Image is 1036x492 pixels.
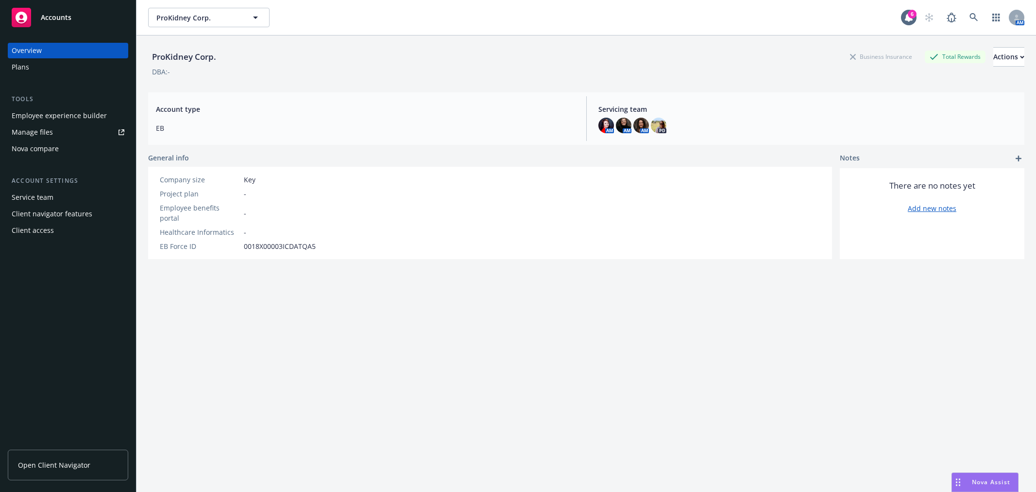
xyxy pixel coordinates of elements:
[12,108,107,123] div: Employee experience builder
[160,189,240,199] div: Project plan
[148,51,220,63] div: ProKidney Corp.
[160,241,240,251] div: EB Force ID
[8,206,128,222] a: Client navigator features
[1013,153,1024,164] a: add
[12,124,53,140] div: Manage files
[244,241,316,251] span: 0018X00003ICDATQA5
[8,141,128,157] a: Nova compare
[12,43,42,58] div: Overview
[12,59,29,75] div: Plans
[993,47,1024,67] button: Actions
[148,8,270,27] button: ProKidney Corp.
[8,124,128,140] a: Manage files
[986,8,1006,27] a: Switch app
[908,10,917,18] div: 6
[156,13,240,23] span: ProKidney Corp.
[598,104,1017,114] span: Servicing team
[156,104,575,114] span: Account type
[889,180,975,192] span: There are no notes yet
[845,51,917,63] div: Business Insurance
[12,141,59,157] div: Nova compare
[41,14,71,21] span: Accounts
[160,227,240,237] div: Healthcare Informatics
[12,223,54,238] div: Client access
[993,48,1024,66] div: Actions
[152,67,170,77] div: DBA: -
[8,94,128,104] div: Tools
[244,208,246,218] span: -
[18,460,90,470] span: Open Client Navigator
[244,227,246,237] span: -
[160,175,240,185] div: Company size
[925,51,985,63] div: Total Rewards
[972,478,1010,486] span: Nova Assist
[12,206,92,222] div: Client navigator features
[908,203,956,213] a: Add new notes
[8,59,128,75] a: Plans
[616,118,631,133] img: photo
[160,203,240,223] div: Employee benefits portal
[12,190,53,205] div: Service team
[651,118,666,133] img: photo
[8,43,128,58] a: Overview
[598,118,614,133] img: photo
[840,153,860,164] span: Notes
[156,123,575,133] span: EB
[8,108,128,123] a: Employee experience builder
[942,8,961,27] a: Report a Bug
[951,473,1019,492] button: Nova Assist
[244,175,255,185] span: Key
[8,223,128,238] a: Client access
[952,473,964,492] div: Drag to move
[8,176,128,186] div: Account settings
[919,8,939,27] a: Start snowing
[633,118,649,133] img: photo
[964,8,984,27] a: Search
[8,190,128,205] a: Service team
[8,4,128,31] a: Accounts
[244,189,246,199] span: -
[148,153,189,163] span: General info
